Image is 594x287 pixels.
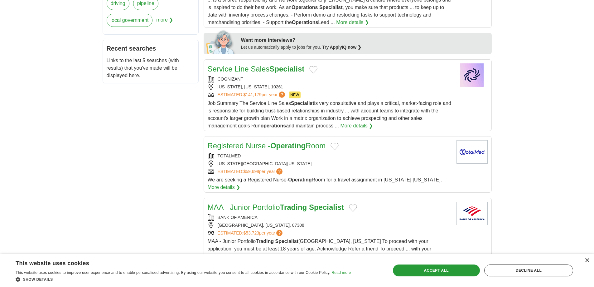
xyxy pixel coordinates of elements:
[208,239,431,266] span: MAA - Junior Portfolio [GEOGRAPHIC_DATA], [US_STATE] To proceed with your application, you must b...
[218,168,284,175] a: ESTIMATED:$59,698per year?
[107,57,195,79] p: Links to the last 5 searches (with results) that you've made will be displayed here.
[243,169,259,174] span: $59,698
[241,37,488,44] div: Want more interviews?
[208,101,451,128] span: Job Summary The Service Line Sales is very consultative and plays a critical, market-facing role ...
[243,92,261,97] span: $141,179
[291,101,314,106] strong: Specialist
[241,44,488,51] div: Let us automatically apply to jobs for you.
[456,63,488,87] img: Cognizant logo
[218,153,241,158] a: TOTALMED
[276,230,283,236] span: ?
[279,92,285,98] span: ?
[484,265,573,276] div: Decline all
[309,203,344,211] strong: Specialist
[23,277,53,282] span: Show details
[218,215,258,220] a: BANK OF AMERICA
[340,122,373,130] a: More details ❯
[208,84,452,90] div: [US_STATE], [US_STATE], 10261
[156,14,173,31] span: more ❯
[276,168,283,175] span: ?
[393,265,480,276] div: Accept all
[16,258,335,267] div: This website uses cookies
[585,258,589,263] div: Close
[456,202,488,225] img: Bank of America logo
[218,77,243,82] a: COGNIZANT
[256,239,274,244] strong: Trading
[331,270,351,275] a: Read more, opens a new window
[349,204,357,212] button: Add to favorite jobs
[16,276,351,282] div: Show details
[275,239,298,244] strong: Specialist
[319,5,343,10] strong: Specialist
[208,222,452,229] div: [GEOGRAPHIC_DATA], [US_STATE], 07308
[218,92,287,98] a: ESTIMATED:$141,179per year?
[16,270,331,275] span: This website uses cookies to improve user experience and to enable personalised advertising. By u...
[208,177,442,182] span: We are seeking a Registered Nurse- Room for a travel assignment in [US_STATE] [US_STATE].
[260,123,286,128] strong: operations
[288,177,312,182] strong: Operating
[218,230,284,236] a: ESTIMATED:$53,723per year?
[280,203,307,211] strong: Trading
[309,66,317,73] button: Add to favorite jobs
[336,19,369,26] a: More details ❯
[208,203,344,211] a: MAA - Junior PortfolioTrading Specialist
[331,143,339,150] button: Add to favorite jobs
[456,140,488,164] img: TotalMed logo
[206,29,236,54] img: apply-iq-scientist.png
[269,65,304,73] strong: Specialist
[107,14,153,27] a: local government
[292,5,318,10] strong: Operations
[270,141,306,150] strong: Operating
[208,65,305,73] a: Service Line SalesSpecialist
[322,45,361,50] a: Try ApplyIQ now ❯
[243,230,259,235] span: $53,723
[289,92,301,98] span: NEW
[107,44,195,53] h2: Recent searches
[208,141,326,150] a: Registered Nurse -OperatingRoom
[208,161,452,167] div: [US_STATE][GEOGRAPHIC_DATA][US_STATE]
[208,184,240,191] a: More details ❯
[292,20,318,25] strong: Operations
